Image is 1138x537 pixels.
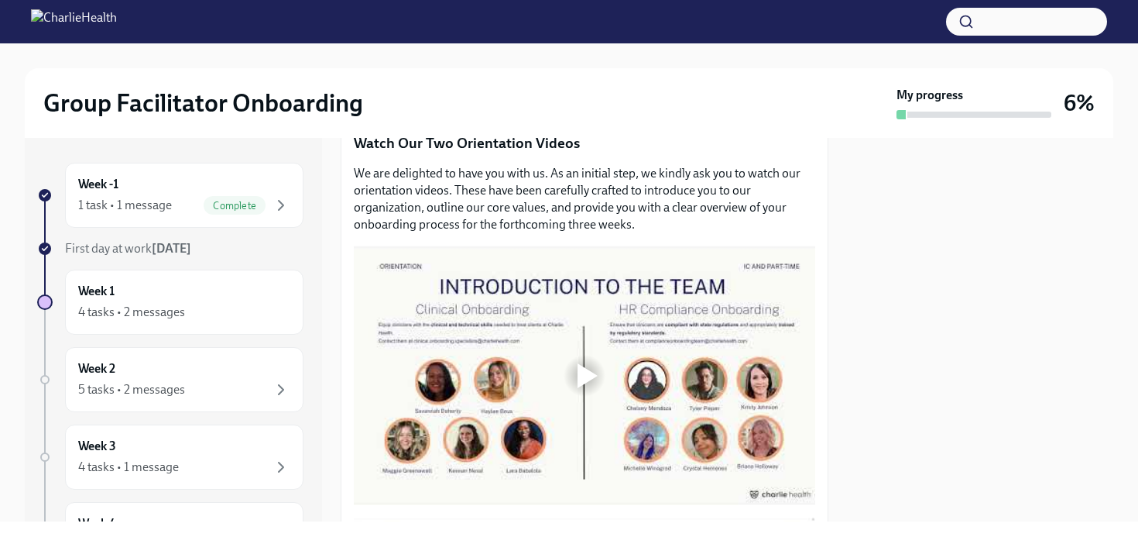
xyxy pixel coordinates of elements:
a: Week 34 tasks • 1 message [37,425,303,490]
div: 4 tasks • 2 messages [78,304,185,321]
span: Complete [204,200,266,212]
h6: Week 1 [78,283,115,300]
p: Watch Our Two Orientation Videos [354,133,815,153]
a: Week -11 task • 1 messageComplete [37,163,303,228]
h3: 6% [1064,89,1095,117]
img: CharlieHealth [31,9,117,34]
h6: Week 3 [78,438,116,455]
h6: Week 2 [78,360,115,377]
div: 1 task • 1 message [78,197,172,214]
div: 4 tasks • 1 message [78,459,179,476]
p: We are delighted to have you with us. As an initial step, we kindly ask you to watch our orientat... [354,165,815,233]
a: Week 14 tasks • 2 messages [37,270,303,335]
h6: Week -1 [78,176,118,193]
strong: My progress [896,87,963,104]
span: First day at work [65,241,191,256]
div: 5 tasks • 2 messages [78,381,185,398]
a: First day at work[DATE] [37,240,303,257]
strong: [DATE] [152,241,191,256]
h2: Group Facilitator Onboarding [43,88,363,119]
a: Week 25 tasks • 2 messages [37,347,303,412]
h6: Week 4 [78,515,116,532]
